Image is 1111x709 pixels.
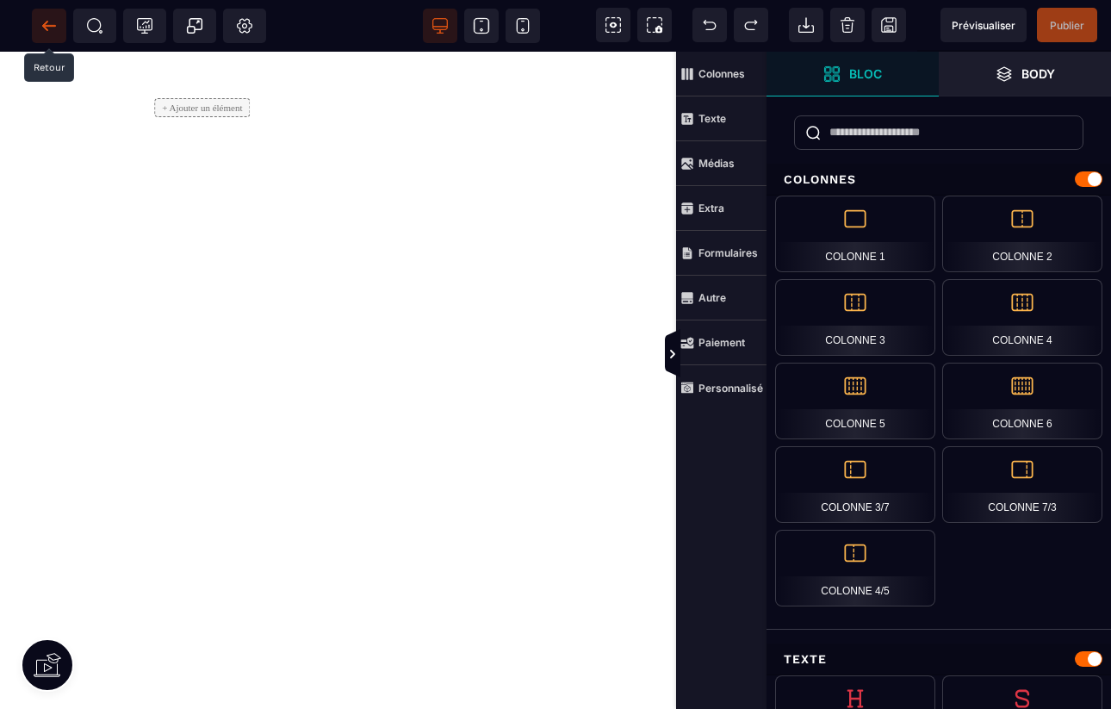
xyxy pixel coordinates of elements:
[939,52,1111,96] span: Ouvrir les calques
[767,644,1111,675] div: Texte
[952,19,1015,32] span: Prévisualiser
[830,8,865,42] span: Nettoyage
[637,8,672,42] span: Capture d'écran
[676,276,767,320] span: Autre
[173,9,216,43] span: Créer une alerte modale
[767,164,1111,196] div: Colonnes
[236,17,253,34] span: Réglages Body
[86,17,103,34] span: SEO
[698,291,726,304] strong: Autre
[32,9,66,43] span: Retour
[698,67,745,80] strong: Colonnes
[698,382,763,395] strong: Personnalisé
[698,157,735,170] strong: Médias
[942,446,1102,523] div: Colonne 7/3
[123,9,166,43] span: Code de suivi
[506,9,540,43] span: Voir mobile
[698,112,726,125] strong: Texte
[767,52,939,96] span: Ouvrir les blocs
[1021,67,1055,80] strong: Body
[676,96,767,141] span: Texte
[775,363,935,439] div: Colonne 5
[692,8,727,42] span: Défaire
[1050,19,1084,32] span: Publier
[775,279,935,356] div: Colonne 3
[942,363,1102,439] div: Colonne 6
[223,9,266,43] span: Favicon
[775,196,935,272] div: Colonne 1
[676,320,767,365] span: Paiement
[698,246,758,259] strong: Formulaires
[789,8,823,42] span: Importer
[698,202,724,215] strong: Extra
[136,17,153,34] span: Tracking
[940,8,1027,42] span: Aperçu
[775,530,935,606] div: Colonne 4/5
[676,231,767,276] span: Formulaires
[186,17,203,34] span: Popup
[698,336,745,349] strong: Paiement
[775,446,935,523] div: Colonne 3/7
[73,9,116,43] span: Métadata SEO
[464,9,499,43] span: Voir tablette
[423,9,457,43] span: Voir bureau
[942,279,1102,356] div: Colonne 4
[849,67,882,80] strong: Bloc
[942,196,1102,272] div: Colonne 2
[1037,8,1097,42] span: Enregistrer le contenu
[676,365,767,410] span: Personnalisé
[676,52,767,96] span: Colonnes
[596,8,630,42] span: Voir les composants
[676,186,767,231] span: Extra
[734,8,768,42] span: Rétablir
[676,141,767,186] span: Médias
[767,329,784,381] span: Afficher les vues
[872,8,906,42] span: Enregistrer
